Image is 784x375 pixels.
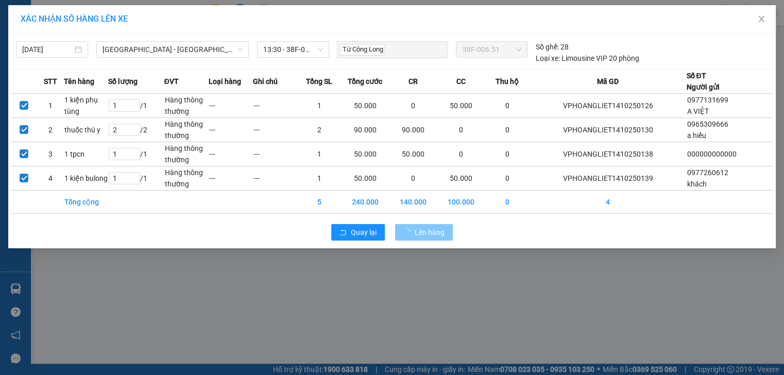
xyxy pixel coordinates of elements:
input: 14/10/2025 [22,44,73,55]
td: 1 kiện phụ tùng [64,94,108,118]
td: / 1 [108,94,164,118]
span: XÁC NHẬN SỐ HÀNG LÊN XE [21,14,128,24]
span: A VIỆT [687,107,708,115]
span: 38F-006.51 [462,42,521,57]
td: Hàng thông thường [164,142,209,166]
span: 13:30 - 38F-006.51 [263,42,323,57]
td: 1 [297,166,342,191]
span: Hà Nội - Hà Tĩnh [103,42,243,57]
td: VPHOANGLIET1410250130 [530,118,687,142]
span: loading [403,229,415,236]
td: 0 [485,191,530,214]
td: 1 [38,94,64,118]
td: 4 [38,166,64,191]
span: close [757,15,765,23]
span: Tổng SL [306,76,332,87]
td: 0 [485,142,530,166]
span: Từ Công Long [339,44,385,56]
td: VPHOANGLIET1410250139 [530,166,687,191]
span: khách [687,180,706,188]
td: 50.000 [342,94,389,118]
span: Loại xe: [536,53,560,64]
td: 90.000 [342,118,389,142]
td: 0 [485,118,530,142]
td: 0 [437,142,485,166]
span: Mã GD [596,76,618,87]
td: 50.000 [342,166,389,191]
td: 50.000 [437,94,485,118]
td: 2 [38,118,64,142]
td: 1 tpcn [64,142,108,166]
td: 240.000 [342,191,389,214]
span: down [237,46,243,53]
td: 0 [485,94,530,118]
span: ĐVT [164,76,179,87]
div: Số ĐT Người gửi [686,70,719,93]
td: Hàng thông thường [164,166,209,191]
span: Lên hàng [415,227,445,238]
td: --- [209,118,253,142]
td: 1 [297,94,342,118]
td: 0 [485,166,530,191]
span: Tổng cước [348,76,382,87]
td: VPHOANGLIET1410250138 [530,142,687,166]
span: Quay lại [351,227,377,238]
td: / 1 [108,142,164,166]
td: Hàng thông thường [164,94,209,118]
span: 0977260612 [687,168,728,177]
td: --- [253,142,297,166]
td: Tổng cộng [64,191,108,214]
span: 0965309666 [687,120,728,128]
span: rollback [339,229,347,237]
span: Số lượng [108,76,138,87]
div: 28 [536,41,569,53]
td: --- [209,94,253,118]
td: 2 [297,118,342,142]
td: 50.000 [437,166,485,191]
span: 0977131699 [687,96,728,104]
td: 140.000 [389,191,437,214]
td: 50.000 [389,142,437,166]
span: Tên hàng [64,76,94,87]
td: / 1 [108,166,164,191]
button: Close [747,5,776,34]
span: 000000000000 [687,150,736,158]
td: / 2 [108,118,164,142]
td: --- [253,118,297,142]
span: CC [456,76,466,87]
div: Limousine VIP 20 phòng [536,53,639,64]
span: Thu hộ [496,76,519,87]
button: rollbackQuay lại [331,224,385,241]
td: 3 [38,142,64,166]
td: 4 [530,191,687,214]
td: VPHOANGLIET1410250126 [530,94,687,118]
td: --- [209,166,253,191]
td: 0 [437,118,485,142]
td: 100.000 [437,191,485,214]
td: 0 [389,94,437,118]
span: Ghi chú [253,76,278,87]
span: a hiếu [687,131,706,140]
td: thuốc thú y [64,118,108,142]
td: 50.000 [342,142,389,166]
span: CR [408,76,418,87]
td: --- [253,166,297,191]
td: 1 [297,142,342,166]
span: STT [44,76,57,87]
button: Lên hàng [395,224,453,241]
td: Hàng thông thường [164,118,209,142]
td: 1 kiện bulong [64,166,108,191]
td: 5 [297,191,342,214]
span: Số ghế: [536,41,559,53]
td: --- [253,94,297,118]
td: 0 [389,166,437,191]
span: Loại hàng [209,76,241,87]
td: --- [209,142,253,166]
td: 90.000 [389,118,437,142]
